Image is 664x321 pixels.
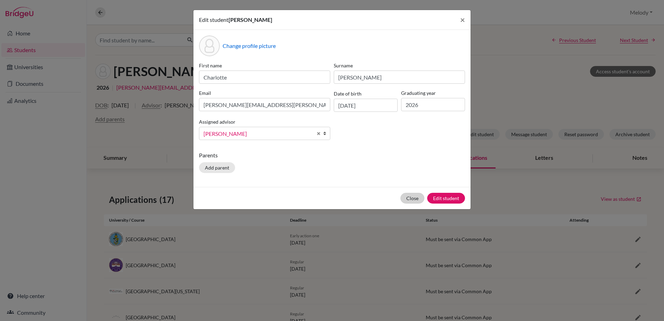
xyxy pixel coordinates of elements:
[334,99,398,112] input: dd/mm/yyyy
[400,193,424,204] button: Close
[199,62,330,69] label: First name
[229,16,272,23] span: [PERSON_NAME]
[334,90,362,97] label: Date of birth
[455,10,471,30] button: Close
[199,16,229,23] span: Edit student
[334,62,465,69] label: Surname
[199,89,330,97] label: Email
[460,15,465,25] span: ×
[199,151,465,159] p: Parents
[199,162,235,173] button: Add parent
[199,118,235,125] label: Assigned advisor
[427,193,465,204] button: Edit student
[204,129,313,138] span: [PERSON_NAME]
[401,89,465,97] label: Graduating year
[199,35,220,56] div: Profile picture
